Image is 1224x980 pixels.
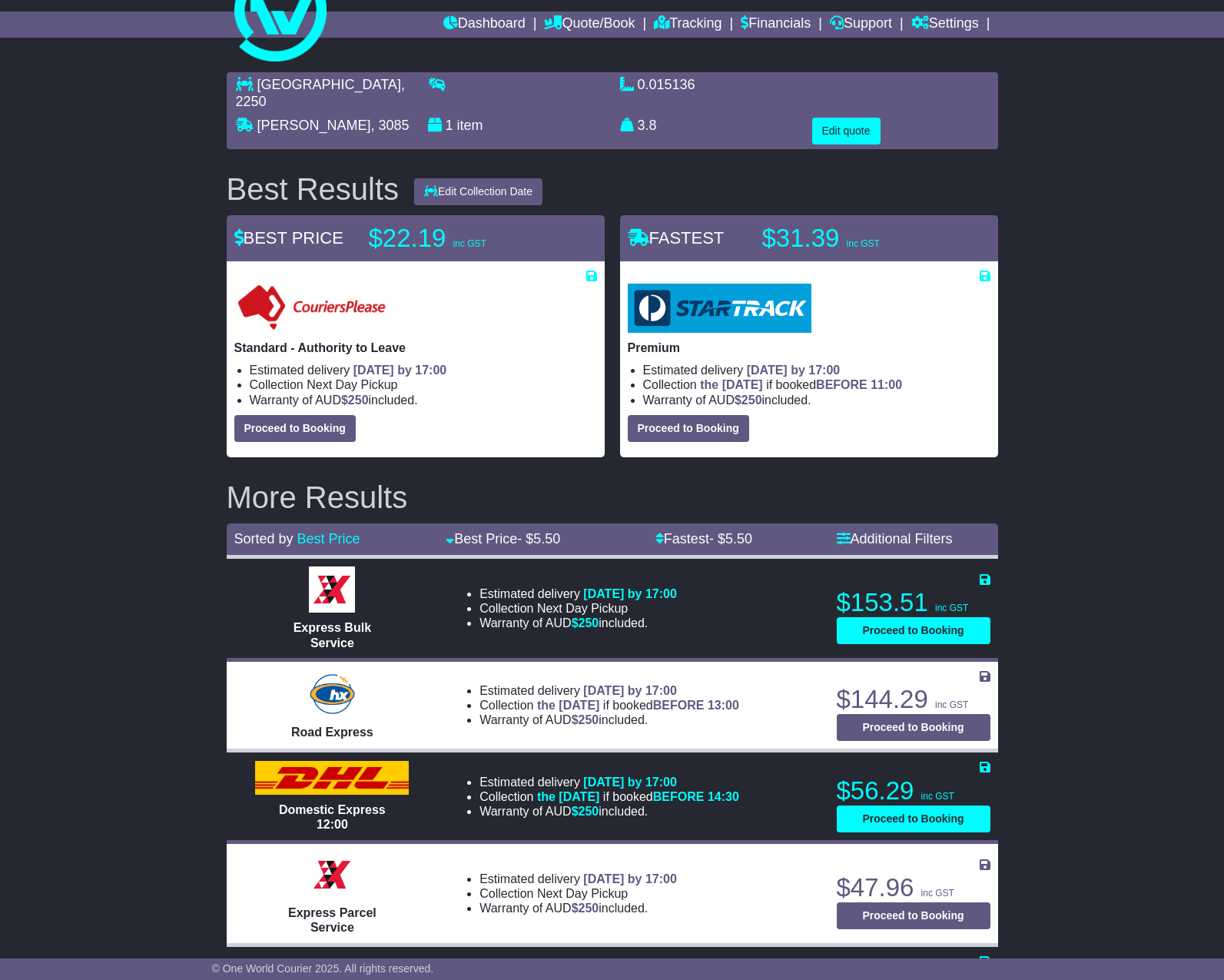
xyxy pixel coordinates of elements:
a: Fastest- $5.50 [655,531,752,546]
button: Edit quote [812,118,881,145]
button: Proceed to Booking [837,806,990,832]
li: Collection [479,601,677,616]
span: Next Day Pickup [307,378,397,391]
button: Proceed to Booking [234,415,356,442]
a: Settings [911,12,979,38]
li: Warranty of AUD included. [250,393,597,407]
li: Warranty of AUD included. [643,393,990,407]
li: Warranty of AUD included. [479,713,739,727]
span: Sorted by [234,531,294,546]
span: [DATE] by 17:00 [583,776,677,789]
p: Premium [628,341,990,355]
li: Collection [479,886,677,901]
span: 3.8 [638,118,657,133]
span: Next Day Pickup [537,602,628,615]
img: Hunter Express: Road Express [307,671,357,717]
p: Standard - Authority to Leave [234,341,597,355]
span: Express Parcel Service [288,906,376,934]
a: Dashboard [443,12,526,38]
span: BEFORE [816,378,867,391]
span: 5.50 [533,531,560,546]
a: Additional Filters [837,531,953,546]
span: 14:30 [708,790,739,803]
span: Domestic Express 12:00 [279,803,386,831]
span: $ [572,902,599,915]
li: Collection [643,377,990,392]
li: Estimated delivery [479,683,739,698]
span: if booked [700,378,902,391]
li: Warranty of AUD included. [479,901,677,915]
span: $ [341,394,369,407]
p: $153.51 [837,587,990,618]
span: [GEOGRAPHIC_DATA] [257,77,401,92]
span: - $ [517,531,560,546]
span: Next Day Pickup [537,887,628,900]
a: Best Price- $5.50 [446,531,560,546]
span: FASTEST [628,228,725,247]
span: if booked [537,699,739,712]
span: [PERSON_NAME] [257,118,371,133]
span: $ [735,394,762,407]
span: , 3085 [371,118,410,133]
li: Warranty of AUD included. [479,804,739,819]
span: if booked [537,790,739,803]
img: StarTrack: Premium [628,284,811,333]
p: $31.39 [762,223,954,254]
span: , 2250 [236,77,405,109]
a: Best Price [297,531,360,546]
span: 250 [348,394,369,407]
button: Proceed to Booking [628,415,749,442]
span: the [DATE] [537,699,599,712]
span: the [DATE] [537,790,599,803]
span: Road Express [291,726,373,739]
span: [DATE] by 17:00 [583,587,677,600]
span: 250 [579,713,599,726]
span: BEFORE [653,790,705,803]
button: Proceed to Booking [837,902,990,929]
p: $47.96 [837,872,990,903]
img: Border Express: Express Parcel Service [309,852,355,898]
h2: More Results [227,480,998,514]
a: Financials [741,12,811,38]
li: Estimated delivery [479,872,677,886]
img: DHL: Domestic Express 12:00 [255,761,409,795]
span: 250 [741,394,762,407]
span: 250 [579,805,599,818]
span: inc GST [453,238,486,249]
span: inc GST [935,699,968,710]
span: [DATE] by 17:00 [747,364,841,377]
p: $22.19 [369,223,561,254]
span: Express Bulk Service [294,621,371,649]
img: Border Express: Express Bulk Service [309,566,355,613]
span: 5.50 [725,531,752,546]
a: Quote/Book [544,12,635,38]
a: Tracking [654,12,721,38]
span: the [DATE] [700,378,762,391]
li: Estimated delivery [250,363,597,377]
li: Collection [479,698,739,713]
span: [DATE] by 17:00 [583,872,677,885]
span: 1 [446,118,453,133]
span: 250 [579,902,599,915]
span: BEFORE [653,699,705,712]
span: [DATE] by 17:00 [353,364,447,377]
button: Proceed to Booking [837,617,990,644]
span: $ [572,713,599,726]
span: 250 [579,616,599,630]
span: inc GST [847,238,880,249]
span: - $ [709,531,752,546]
span: BEST PRICE [234,228,343,247]
span: 13:00 [708,699,739,712]
span: © One World Courier 2025. All rights reserved. [212,962,434,975]
li: Estimated delivery [479,775,739,789]
li: Estimated delivery [479,586,677,601]
p: $56.29 [837,776,990,806]
span: $ [572,805,599,818]
button: Edit Collection Date [414,178,542,205]
span: inc GST [935,603,968,613]
span: inc GST [921,888,954,899]
a: Support [830,12,892,38]
span: 0.015136 [638,77,695,92]
span: inc GST [921,791,954,802]
div: Best Results [219,172,407,206]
